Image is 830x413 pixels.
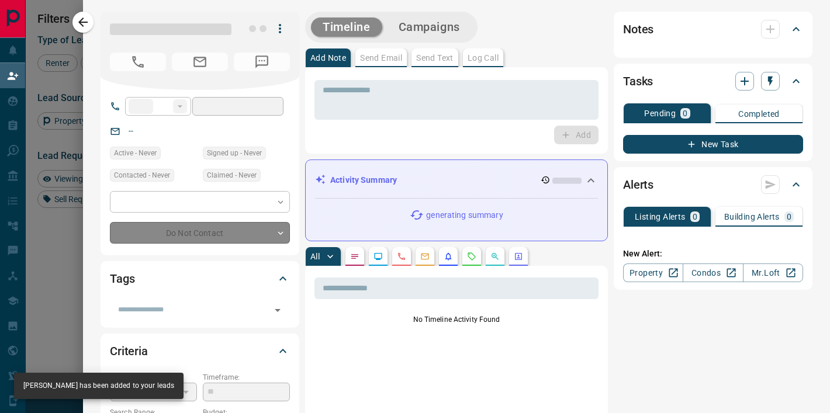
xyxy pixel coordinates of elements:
[172,53,228,71] span: No Email
[110,342,148,360] h2: Criteria
[203,372,290,383] p: Timeframe:
[724,213,780,221] p: Building Alerts
[129,126,133,136] a: --
[623,135,803,154] button: New Task
[743,263,803,282] a: Mr.Loft
[114,147,157,159] span: Active - Never
[207,147,262,159] span: Signed up - Never
[269,302,286,318] button: Open
[444,252,453,261] svg: Listing Alerts
[683,263,743,282] a: Condos
[314,314,599,325] p: No Timeline Activity Found
[330,174,397,186] p: Activity Summary
[623,248,803,260] p: New Alert:
[311,18,382,37] button: Timeline
[490,252,500,261] svg: Opportunities
[623,72,653,91] h2: Tasks
[738,110,780,118] p: Completed
[467,252,476,261] svg: Requests
[315,169,598,191] div: Activity Summary
[207,169,257,181] span: Claimed - Never
[693,213,697,221] p: 0
[420,252,430,261] svg: Emails
[426,209,503,221] p: generating summary
[110,265,290,293] div: Tags
[350,252,359,261] svg: Notes
[114,169,170,181] span: Contacted - Never
[23,376,174,395] div: [PERSON_NAME] has been added to your leads
[623,67,803,95] div: Tasks
[623,15,803,43] div: Notes
[110,337,290,365] div: Criteria
[110,222,290,244] div: Do Not Contact
[234,53,290,71] span: No Number
[514,252,523,261] svg: Agent Actions
[623,20,653,39] h2: Notes
[623,263,683,282] a: Property
[373,252,383,261] svg: Lead Browsing Activity
[387,18,472,37] button: Campaigns
[623,171,803,199] div: Alerts
[110,269,134,288] h2: Tags
[787,213,791,221] p: 0
[110,53,166,71] span: No Number
[635,213,686,221] p: Listing Alerts
[644,109,676,117] p: Pending
[310,54,346,62] p: Add Note
[310,252,320,261] p: All
[623,175,653,194] h2: Alerts
[110,372,197,383] p: Actively Searching:
[683,109,687,117] p: 0
[397,252,406,261] svg: Calls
